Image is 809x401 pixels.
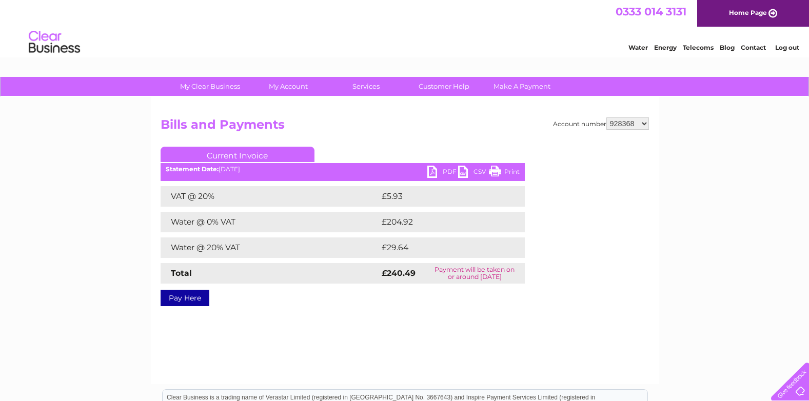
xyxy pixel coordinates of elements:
a: Pay Here [161,290,209,306]
a: PDF [427,166,458,181]
a: Make A Payment [480,77,564,96]
a: My Clear Business [168,77,252,96]
div: Clear Business is a trading name of Verastar Limited (registered in [GEOGRAPHIC_DATA] No. 3667643... [163,6,647,50]
a: Current Invoice [161,147,314,162]
td: £5.93 [379,186,501,207]
td: Payment will be taken on or around [DATE] [425,263,525,284]
a: Contact [741,44,766,51]
a: Blog [720,44,735,51]
td: Water @ 0% VAT [161,212,379,232]
a: My Account [246,77,330,96]
strong: £240.49 [382,268,416,278]
td: VAT @ 20% [161,186,379,207]
a: Energy [654,44,677,51]
b: Statement Date: [166,165,219,173]
td: £204.92 [379,212,507,232]
a: Telecoms [683,44,714,51]
a: Water [628,44,648,51]
a: Customer Help [402,77,486,96]
td: £29.64 [379,237,505,258]
a: Services [324,77,408,96]
div: Account number [553,117,649,130]
div: [DATE] [161,166,525,173]
strong: Total [171,268,192,278]
td: Water @ 20% VAT [161,237,379,258]
a: CSV [458,166,489,181]
a: Print [489,166,520,181]
h2: Bills and Payments [161,117,649,137]
a: Log out [775,44,799,51]
a: 0333 014 3131 [616,5,686,18]
img: logo.png [28,27,81,58]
